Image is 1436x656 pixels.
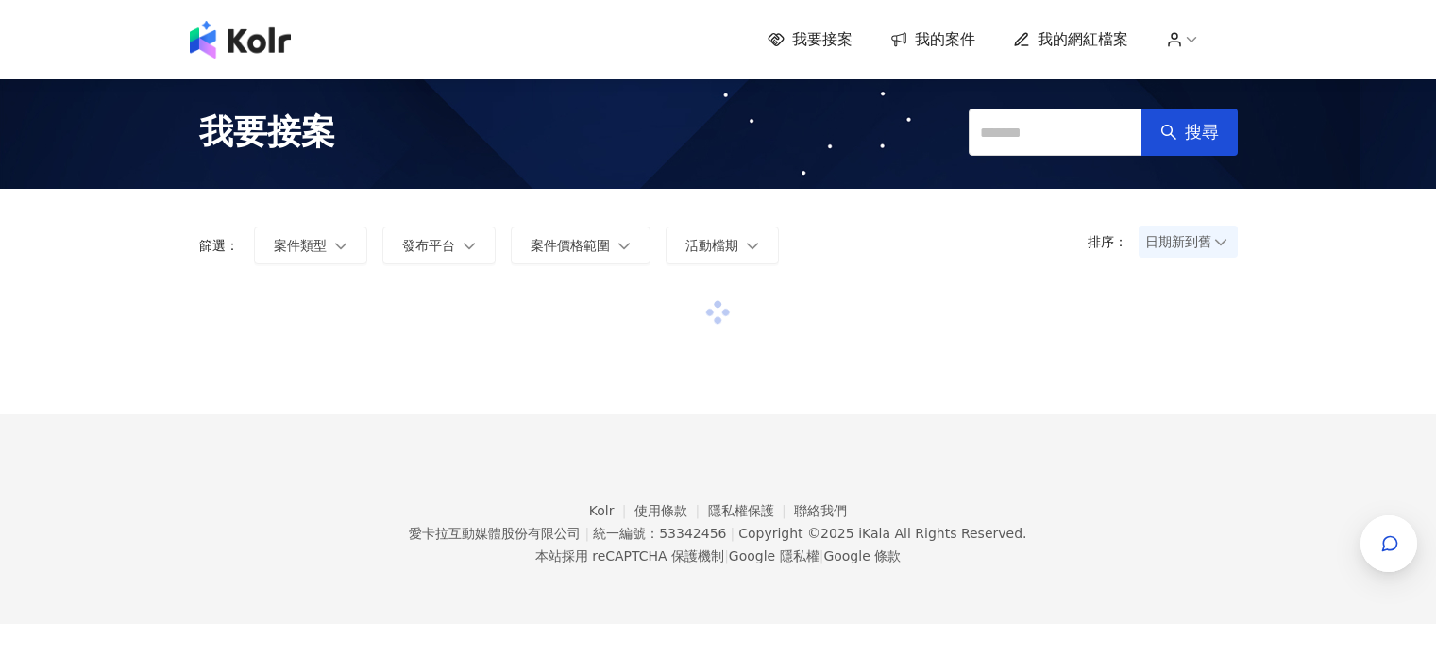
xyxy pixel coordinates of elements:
[1088,234,1139,249] p: 排序：
[768,29,853,50] a: 我要接案
[1038,29,1128,50] span: 我的網紅檔案
[199,109,335,156] span: 我要接案
[792,29,853,50] span: 我要接案
[409,526,581,541] div: 愛卡拉互動媒體股份有限公司
[199,238,239,253] p: 篩選：
[531,238,610,253] span: 案件價格範圍
[1185,122,1219,143] span: 搜尋
[254,227,367,264] button: 案件類型
[190,21,291,59] img: logo
[666,227,779,264] button: 活動檔期
[1145,227,1231,256] span: 日期新到舊
[402,238,455,253] span: 發布平台
[1160,124,1177,141] span: search
[730,526,735,541] span: |
[890,29,975,50] a: 我的案件
[1141,109,1238,156] button: 搜尋
[794,503,847,518] a: 聯絡我們
[589,503,634,518] a: Kolr
[535,545,901,567] span: 本站採用 reCAPTCHA 保護機制
[685,238,738,253] span: 活動檔期
[738,526,1026,541] div: Copyright © 2025 All Rights Reserved.
[858,526,890,541] a: iKala
[634,503,708,518] a: 使用條款
[915,29,975,50] span: 我的案件
[708,503,795,518] a: 隱私權保護
[729,548,819,563] a: Google 隱私權
[584,526,589,541] span: |
[1013,29,1128,50] a: 我的網紅檔案
[274,238,327,253] span: 案件類型
[511,227,650,264] button: 案件價格範圍
[382,227,496,264] button: 發布平台
[823,548,901,563] a: Google 條款
[819,548,824,563] span: |
[593,526,726,541] div: 統一編號：53342456
[724,548,729,563] span: |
